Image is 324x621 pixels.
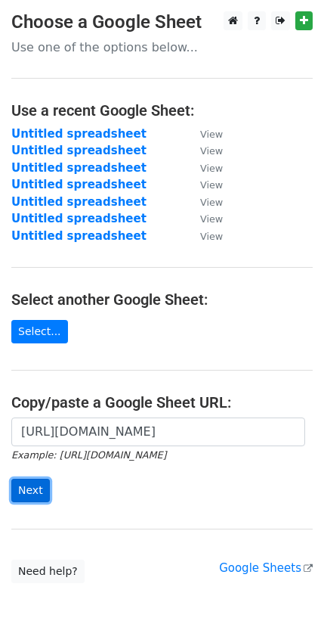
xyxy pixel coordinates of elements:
[11,178,147,191] a: Untitled spreadsheet
[200,145,223,157] small: View
[11,161,147,175] a: Untitled spreadsheet
[185,212,223,225] a: View
[185,161,223,175] a: View
[219,561,313,575] a: Google Sheets
[185,229,223,243] a: View
[11,195,147,209] a: Untitled spreadsheet
[11,212,147,225] a: Untitled spreadsheet
[11,320,68,343] a: Select...
[11,393,313,411] h4: Copy/paste a Google Sheet URL:
[11,11,313,33] h3: Choose a Google Sheet
[200,163,223,174] small: View
[11,560,85,583] a: Need help?
[11,101,313,120] h4: Use a recent Google Sheet:
[11,39,313,55] p: Use one of the options below...
[185,195,223,209] a: View
[11,127,147,141] a: Untitled spreadsheet
[11,418,305,446] input: Paste your Google Sheet URL here
[200,213,223,225] small: View
[185,144,223,157] a: View
[185,178,223,191] a: View
[248,548,324,621] iframe: Chat Widget
[11,479,50,502] input: Next
[185,127,223,141] a: View
[11,290,313,309] h4: Select another Google Sheet:
[11,449,166,461] small: Example: [URL][DOMAIN_NAME]
[200,197,223,208] small: View
[200,231,223,242] small: View
[11,144,147,157] a: Untitled spreadsheet
[200,129,223,140] small: View
[200,179,223,191] small: View
[11,229,147,243] a: Untitled spreadsheet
